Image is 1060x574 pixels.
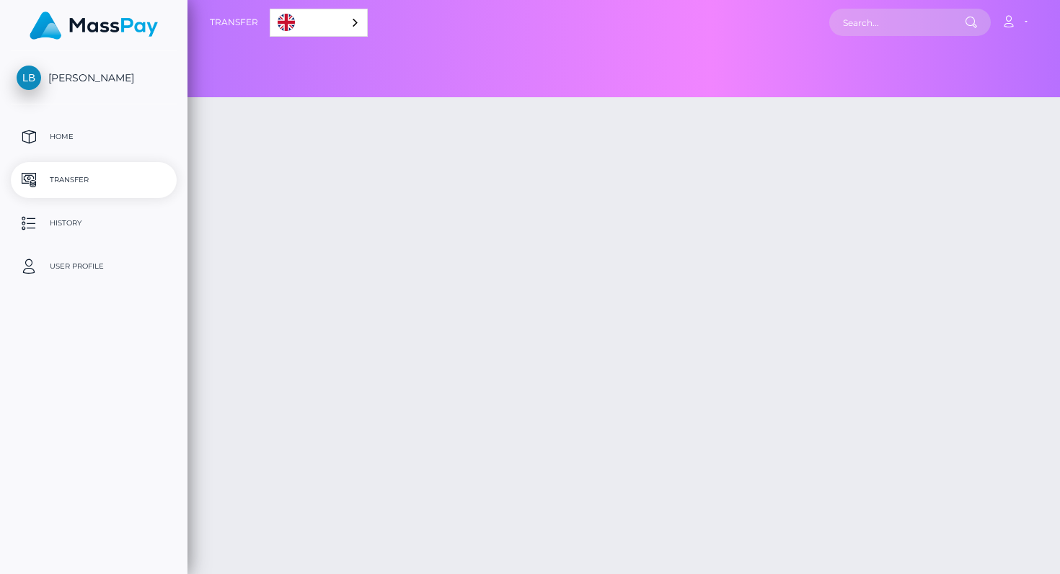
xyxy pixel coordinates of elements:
a: History [11,205,177,241]
a: English [270,9,367,36]
p: Home [17,126,171,148]
a: Transfer [210,7,258,37]
input: Search... [829,9,965,36]
p: Transfer [17,169,171,191]
p: User Profile [17,256,171,277]
a: User Profile [11,248,177,284]
aside: Language selected: English [270,9,368,37]
a: Home [11,119,177,155]
img: MassPay [30,12,158,40]
div: Language [270,9,368,37]
span: [PERSON_NAME] [11,71,177,84]
a: Transfer [11,162,177,198]
p: History [17,212,171,234]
